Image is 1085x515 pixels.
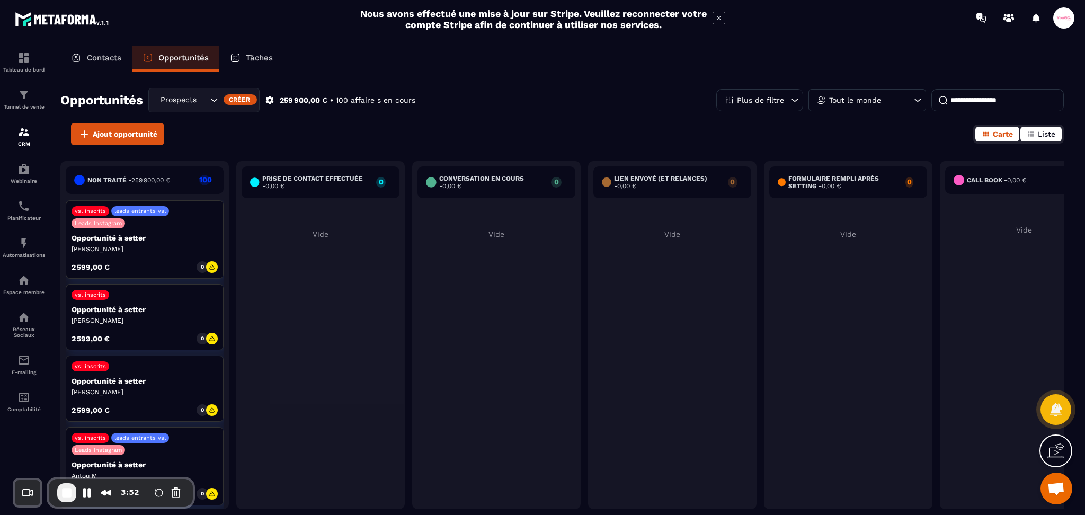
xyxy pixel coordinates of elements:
div: Créer [224,94,257,105]
p: Antou M [72,472,218,480]
p: 0 [376,178,386,185]
p: 2 599,00 € [72,406,110,414]
p: Opportunité à setter [72,234,218,242]
a: formationformationCRM [3,118,45,155]
a: social-networksocial-networkRéseaux Sociaux [3,303,45,346]
span: 0,00 € [617,182,636,190]
p: 0 [201,406,204,414]
a: Tâches [219,46,283,72]
p: Vide [417,230,575,238]
p: Plus de filtre [737,96,784,104]
span: 259 900,00 € [131,176,170,184]
p: E-mailing [3,369,45,375]
img: automations [17,274,30,287]
p: Vide [242,230,399,238]
a: automationsautomationsEspace membre [3,266,45,303]
h6: Lien envoyé (et relances) - [614,175,722,190]
img: automations [17,237,30,250]
span: 0,00 € [822,182,841,190]
a: Ouvrir le chat [1040,473,1072,504]
p: • [330,95,333,105]
a: accountantaccountantComptabilité [3,383,45,420]
a: automationsautomationsWebinaire [3,155,45,192]
a: automationsautomationsAutomatisations [3,229,45,266]
p: [PERSON_NAME] [72,245,218,253]
p: Opportunité à setter [72,305,218,314]
img: scheduler [17,200,30,212]
a: emailemailE-mailing [3,346,45,383]
img: formation [17,88,30,101]
p: Opportunité à setter [72,460,218,469]
button: Carte [975,127,1019,141]
input: Search for option [197,94,208,106]
p: leads entrants vsl [114,434,166,441]
p: Tableau de bord [3,67,45,73]
h2: Nous avons effectué une mise à jour sur Stripe. Veuillez reconnecter votre compte Stripe afin de ... [360,8,707,30]
p: 0 [201,490,204,498]
p: 259 900,00 € [280,95,327,105]
p: Leads Instagram [75,220,122,227]
a: Contacts [60,46,132,72]
p: Tâches [246,53,273,63]
span: Prospects Libres [158,94,197,106]
p: Opportunités [158,53,209,63]
p: 0 [905,178,913,185]
h6: Prise de contact effectuée - [262,175,371,190]
a: Opportunités [132,46,219,72]
p: Leads Instagram [75,447,122,454]
img: logo [15,10,110,29]
img: social-network [17,311,30,324]
p: vsl inscrits [75,291,106,298]
a: schedulerschedulerPlanificateur [3,192,45,229]
span: 0,00 € [1007,176,1026,184]
h2: Opportunités [60,90,143,111]
p: 0 [728,178,738,185]
p: Planificateur [3,215,45,221]
h6: Call book - [967,176,1026,184]
p: 0 [201,263,204,271]
p: 100 affaire s en cours [336,95,415,105]
img: accountant [17,391,30,404]
span: 0,00 € [265,182,284,190]
p: Opportunité à setter [72,377,218,385]
p: Espace membre [3,289,45,295]
p: 0 [201,335,204,342]
button: Ajout opportunité [71,123,164,145]
span: Ajout opportunité [93,129,157,139]
img: email [17,354,30,367]
div: Search for option [148,88,260,112]
a: formationformationTableau de bord [3,43,45,81]
p: 2 599,00 € [72,263,110,271]
a: formationformationTunnel de vente [3,81,45,118]
span: Liste [1038,130,1055,138]
p: Réseaux Sociaux [3,326,45,338]
p: Contacts [87,53,121,63]
h6: Non traité - [87,176,170,184]
p: vsl inscrits [75,434,106,441]
p: Tout le monde [829,96,881,104]
p: 100 [199,176,210,183]
p: leads entrants vsl [114,208,166,215]
p: Comptabilité [3,406,45,412]
img: formation [17,126,30,138]
h6: Conversation en cours - [439,175,546,190]
p: [PERSON_NAME] [72,316,218,325]
p: 0 [551,178,562,185]
span: 0,00 € [442,182,461,190]
img: automations [17,163,30,175]
p: Automatisations [3,252,45,258]
p: [PERSON_NAME] [72,388,218,396]
p: 2 599,00 € [72,335,110,342]
p: vsl inscrits [75,363,106,370]
p: CRM [3,141,45,147]
p: Webinaire [3,178,45,184]
p: Vide [769,230,927,238]
img: formation [17,51,30,64]
button: Liste [1020,127,1062,141]
p: Tunnel de vente [3,104,45,110]
h6: Formulaire rempli après setting - [788,175,900,190]
p: Vide [593,230,751,238]
span: Carte [993,130,1013,138]
p: vsl inscrits [75,208,106,215]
